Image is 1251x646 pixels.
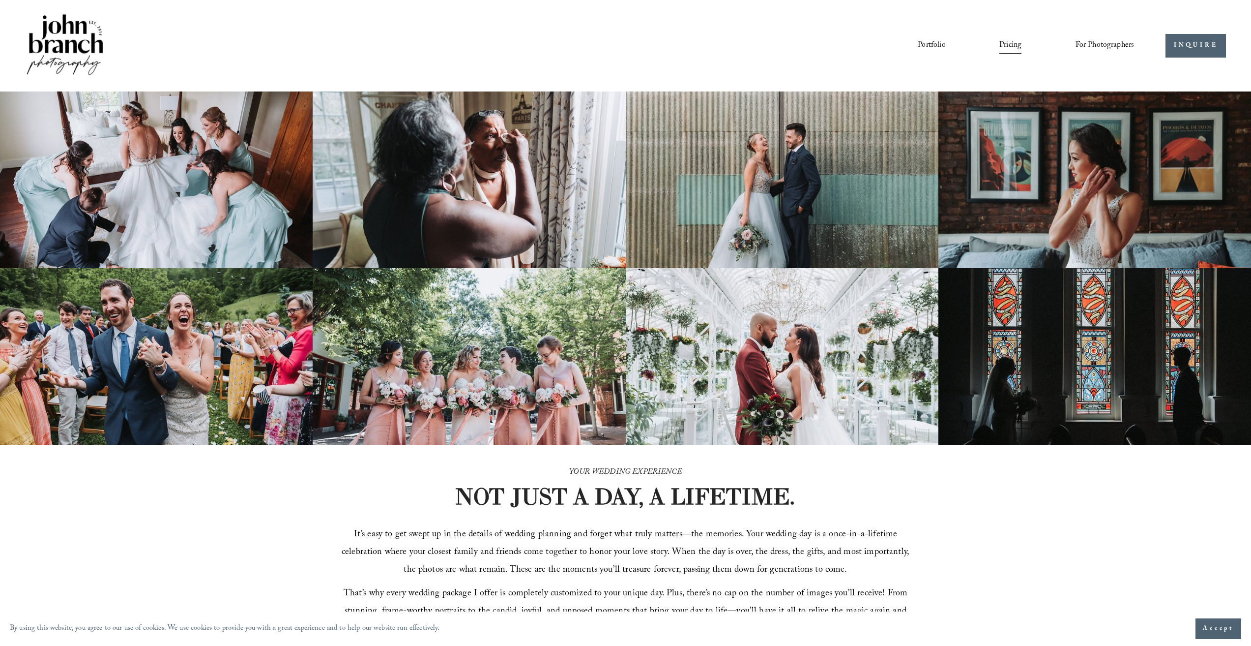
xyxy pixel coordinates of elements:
[1076,37,1135,54] a: folder dropdown
[10,622,440,636] p: By using this website, you agree to our use of cookies. We use cookies to provide you with a grea...
[626,268,938,445] img: Bride and groom standing in an elegant greenhouse with chandeliers and lush greenery.
[938,268,1251,445] img: Silhouettes of a bride and groom facing each other in a church, with colorful stained glass windo...
[569,466,682,479] em: YOUR WEDDING EXPERIENCE
[1203,624,1234,634] span: Accept
[918,37,945,54] a: Portfolio
[1165,34,1226,58] a: INQUIRE
[313,268,625,445] img: A bride and four bridesmaids in pink dresses, holding bouquets with pink and white flowers, smili...
[455,482,795,511] strong: NOT JUST A DAY, A LIFETIME.
[938,92,1251,268] img: Bride adjusting earring in front of framed posters on a brick wall.
[1076,38,1135,53] span: For Photographers
[1195,618,1241,639] button: Accept
[344,586,910,637] span: That’s why every wedding package I offer is completely customized to your unique day. Plus, there...
[342,527,912,578] span: It’s easy to get swept up in the details of wedding planning and forget what truly matters—the me...
[313,92,625,268] img: Woman applying makeup to another woman near a window with floral curtains and autumn flowers.
[626,92,938,268] img: A bride and groom standing together, laughing, with the bride holding a bouquet in front of a cor...
[999,37,1021,54] a: Pricing
[25,12,105,79] img: John Branch IV Photography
